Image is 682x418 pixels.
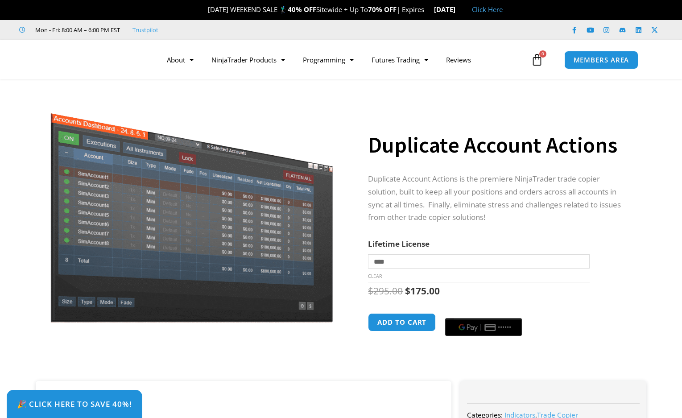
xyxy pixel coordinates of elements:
[33,25,120,35] span: Mon - Fri: 8:00 AM – 6:00 PM EST
[368,273,382,279] a: Clear options
[456,6,463,13] img: 🏭
[17,400,132,408] span: 🎉 Click Here to save 40%!
[158,50,529,70] nav: Menu
[368,5,397,14] strong: 70% OFF
[294,50,363,70] a: Programming
[368,239,430,249] label: Lifetime License
[434,5,463,14] strong: [DATE]
[33,44,129,76] img: LogoAI | Affordable Indicators – NinjaTrader
[368,313,436,331] button: Add to cart
[201,6,207,13] img: 🎉
[198,5,434,14] span: [DATE] WEEKEND SALE 🏌️‍♂️ Sitewide + Up To | Expires
[564,51,639,69] a: MEMBERS AREA
[203,50,294,70] a: NinjaTrader Products
[574,57,629,63] span: MEMBERS AREA
[132,25,158,35] a: Trustpilot
[405,285,410,297] span: $
[405,285,440,297] bdi: 175.00
[368,173,628,224] p: Duplicate Account Actions is the premiere NinjaTrader trade copier solution, built to keep all yo...
[498,324,512,331] text: ••••••
[368,285,373,297] span: $
[437,50,480,70] a: Reviews
[539,50,546,58] span: 0
[368,129,628,161] h1: Duplicate Account Actions
[368,285,403,297] bdi: 295.00
[158,50,203,70] a: About
[517,47,557,73] a: 0
[445,318,522,336] button: Buy with GPay
[363,50,437,70] a: Futures Trading
[443,312,524,313] iframe: Secure payment input frame
[48,95,335,323] img: Screenshot 2024-08-26 15414455555
[7,390,142,418] a: 🎉 Click Here to save 40%!
[288,5,316,14] strong: 40% OFF
[425,6,432,13] img: ⌛
[472,5,503,14] a: Click Here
